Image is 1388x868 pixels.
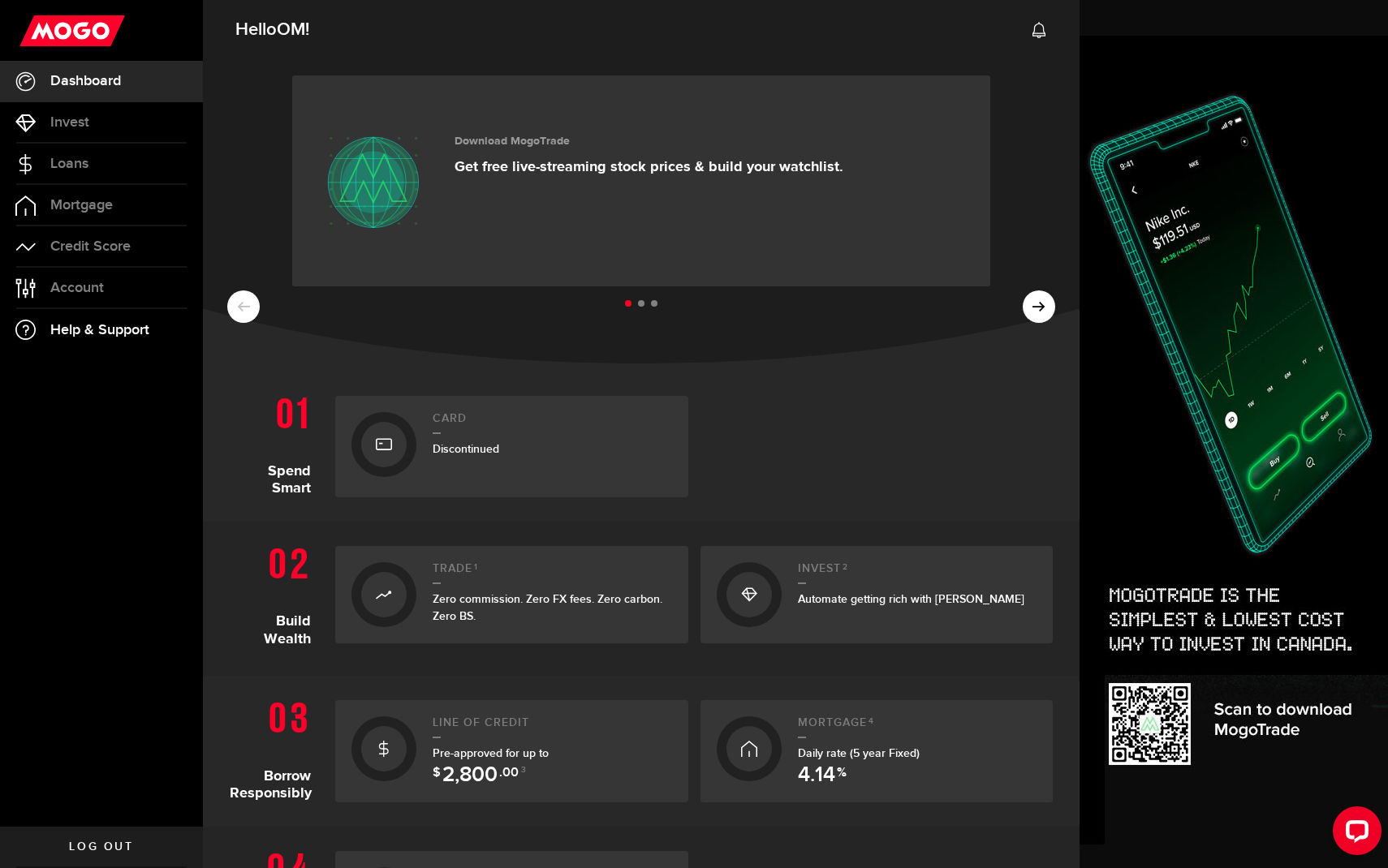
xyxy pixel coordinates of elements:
span: Account [50,281,104,295]
a: Line of creditPre-approved for up to $ 2,800 .00 3 [335,700,688,802]
a: CardDiscontinued [335,396,688,497]
sup: 4 [869,716,874,726]
h2: Trade [433,562,672,584]
span: $ [433,767,441,786]
h3: Download MogoTrade [455,135,843,148]
h1: Borrow Responsibly [230,692,323,802]
span: Dashboard [50,74,121,88]
a: Download MogoTrade Get free live-streaming stock prices & build your watchlist. [292,75,990,286]
h2: Card [433,412,672,434]
span: Hello ! [235,13,309,47]
a: Trade1Zero commission. Zero FX fees. Zero carbon. Zero BS. [335,546,688,643]
span: Help & Support [50,323,149,337]
span: Zero commission. Zero FX fees. Zero carbon. Zero BS. [433,592,662,623]
p: Get free live-streaming stock prices & build your watchlist. [455,158,843,176]
iframe: LiveChat chat widget [1320,800,1388,868]
sup: 3 [521,765,526,775]
span: .00 [499,767,519,786]
h1: Spend Smart [230,388,323,497]
h2: Invest [798,562,1037,584]
span: Daily rate (5 year Fixed) [798,746,920,760]
h1: Build Wealth [230,538,323,651]
span: OM [277,19,305,41]
span: Mortgage [50,198,113,213]
span: Automate getting rich with [PERSON_NAME] [798,592,1024,606]
span: 4.14 [798,765,835,786]
h2: Mortgage [798,716,1037,738]
span: Pre-approved for up to [433,746,549,777]
span: Loans [50,157,88,171]
img: Side-banner-trade-up-1126-380x1026 [1080,36,1388,868]
span: Credit Score [50,239,131,254]
span: 2,800 [442,765,498,786]
span: Discontinued [433,442,499,456]
span: Invest [50,115,89,130]
a: Invest2Automate getting rich with [PERSON_NAME] [700,546,1054,643]
span: % [837,767,847,786]
sup: 1 [474,562,478,572]
sup: 2 [843,562,848,572]
span: Log out [69,841,133,853]
h2: Line of credit [433,716,672,738]
a: Mortgage4Daily rate (5 year Fixed) 4.14 % [700,700,1054,802]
